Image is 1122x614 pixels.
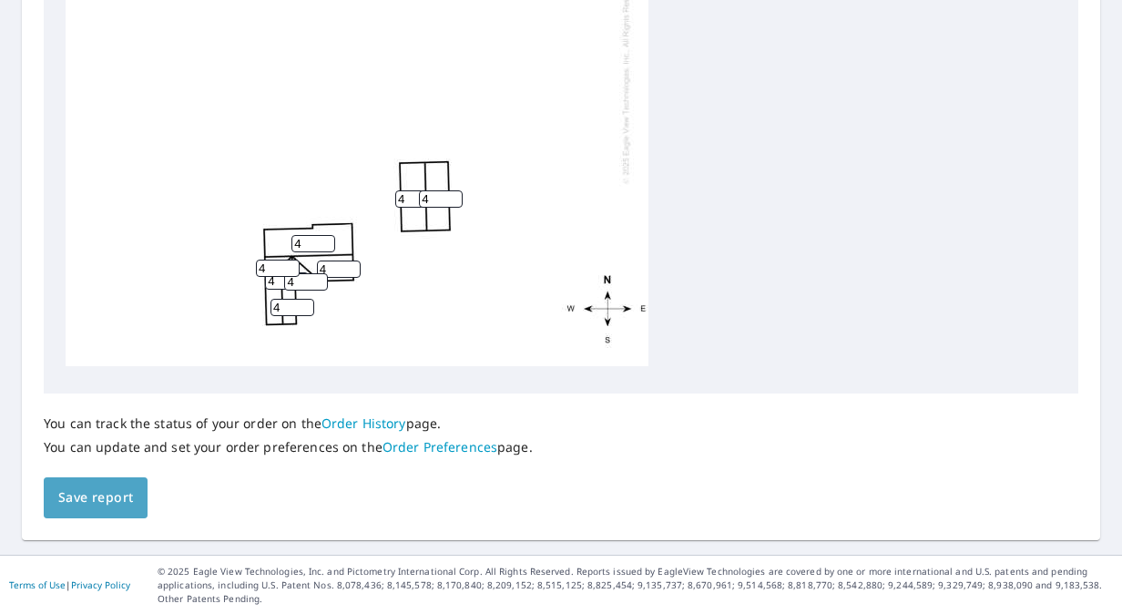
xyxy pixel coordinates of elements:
[58,486,133,509] span: Save report
[9,578,66,591] a: Terms of Use
[158,565,1113,606] p: © 2025 Eagle View Technologies, Inc. and Pictometry International Corp. All Rights Reserved. Repo...
[44,415,533,432] p: You can track the status of your order on the page.
[9,579,130,590] p: |
[44,439,533,455] p: You can update and set your order preferences on the page.
[44,477,148,518] button: Save report
[321,414,406,432] a: Order History
[382,438,497,455] a: Order Preferences
[71,578,130,591] a: Privacy Policy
